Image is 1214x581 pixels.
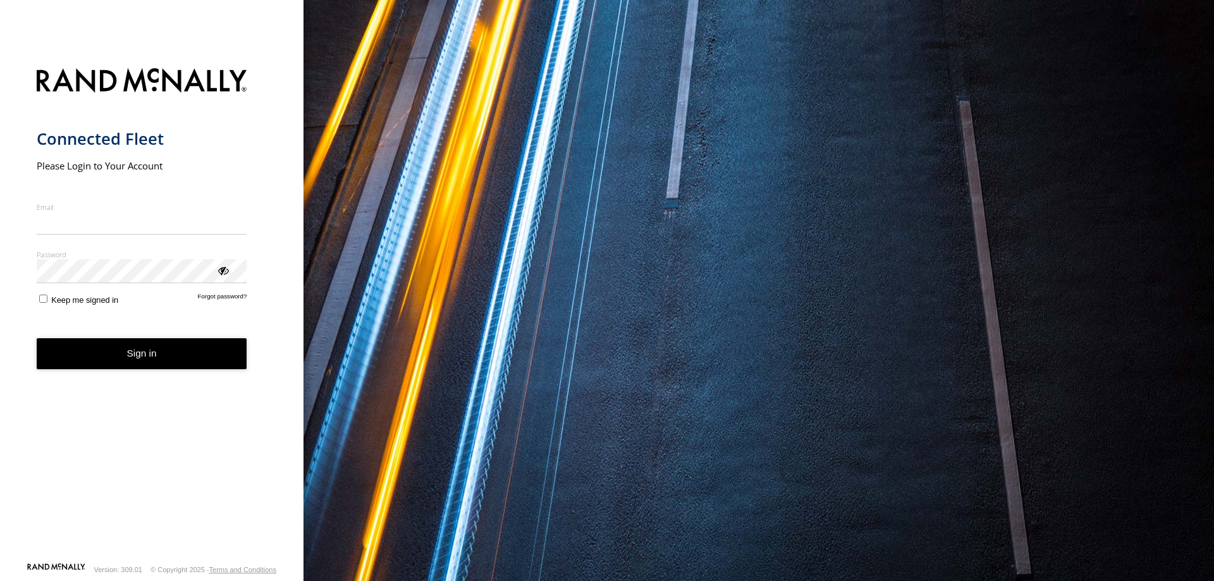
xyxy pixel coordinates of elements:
[37,250,247,259] label: Password
[37,66,247,98] img: Rand McNally
[150,566,276,573] div: © Copyright 2025 -
[51,295,118,305] span: Keep me signed in
[37,61,267,562] form: main
[39,295,47,303] input: Keep me signed in
[94,566,142,573] div: Version: 309.01
[198,293,247,305] a: Forgot password?
[27,563,85,576] a: Visit our Website
[37,128,247,149] h1: Connected Fleet
[37,159,247,172] h2: Please Login to Your Account
[209,566,276,573] a: Terms and Conditions
[37,338,247,369] button: Sign in
[216,264,229,276] div: ViewPassword
[37,202,247,212] label: Email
